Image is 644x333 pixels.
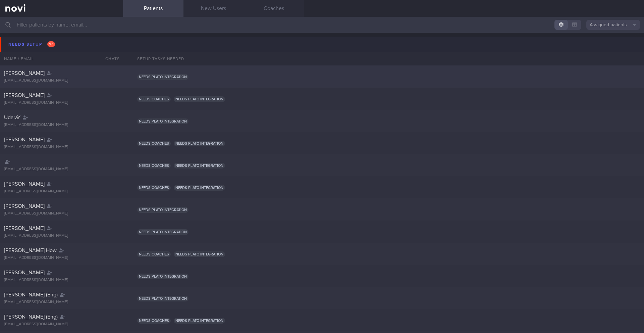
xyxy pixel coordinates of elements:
[4,314,58,320] span: [PERSON_NAME] (Eng)
[4,70,45,76] span: [PERSON_NAME]
[137,118,189,124] span: Needs plato integration
[137,207,189,213] span: Needs plato integration
[4,322,119,327] div: [EMAIL_ADDRESS][DOMAIN_NAME]
[174,96,225,102] span: Needs plato integration
[7,40,57,49] div: Needs setup
[137,274,189,279] span: Needs plato integration
[4,233,119,238] div: [EMAIL_ADDRESS][DOMAIN_NAME]
[4,300,119,305] div: [EMAIL_ADDRESS][DOMAIN_NAME]
[4,123,119,128] div: [EMAIL_ADDRESS][DOMAIN_NAME]
[586,20,640,30] button: Assigned patients
[4,189,119,194] div: [EMAIL_ADDRESS][DOMAIN_NAME]
[4,137,45,142] span: [PERSON_NAME]
[174,251,225,257] span: Needs plato integration
[137,96,171,102] span: Needs coaches
[133,52,644,65] div: Setup tasks needed
[4,78,119,83] div: [EMAIL_ADDRESS][DOMAIN_NAME]
[4,93,45,98] span: [PERSON_NAME]
[4,211,119,216] div: [EMAIL_ADDRESS][DOMAIN_NAME]
[174,163,225,169] span: Needs plato integration
[137,74,189,80] span: Needs plato integration
[137,185,171,191] span: Needs coaches
[137,251,171,257] span: Needs coaches
[4,115,20,120] span: UdaraY
[4,270,45,275] span: [PERSON_NAME]
[96,52,123,65] div: Chats
[4,278,119,283] div: [EMAIL_ADDRESS][DOMAIN_NAME]
[4,167,119,172] div: [EMAIL_ADDRESS][DOMAIN_NAME]
[137,163,171,169] span: Needs coaches
[4,100,119,105] div: [EMAIL_ADDRESS][DOMAIN_NAME]
[47,41,55,47] span: 93
[174,185,225,191] span: Needs plato integration
[174,318,225,324] span: Needs plato integration
[137,141,171,146] span: Needs coaches
[4,145,119,150] div: [EMAIL_ADDRESS][DOMAIN_NAME]
[4,181,45,187] span: [PERSON_NAME]
[4,248,57,253] span: [PERSON_NAME] How
[137,296,189,301] span: Needs plato integration
[4,226,45,231] span: [PERSON_NAME]
[4,255,119,260] div: [EMAIL_ADDRESS][DOMAIN_NAME]
[174,141,225,146] span: Needs plato integration
[4,203,45,209] span: [PERSON_NAME]
[4,292,58,297] span: [PERSON_NAME] (Eng)
[137,318,171,324] span: Needs coaches
[137,229,189,235] span: Needs plato integration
